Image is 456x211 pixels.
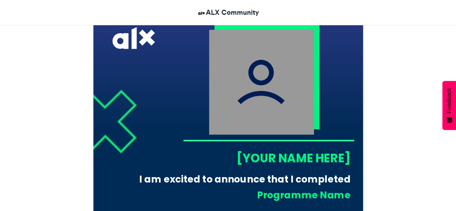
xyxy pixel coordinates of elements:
div: I am excited to announce that I completed [133,172,350,186]
button: Feedback - Show survey [442,81,456,130]
div: [YOUR NAME HERE] [183,150,350,166]
img: ALX Community [197,9,206,18]
a: ALX Community [197,7,259,18]
span: Feedback [446,88,452,113]
img: user_filled.png [209,30,314,135]
div: Programme Name [144,188,350,202]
